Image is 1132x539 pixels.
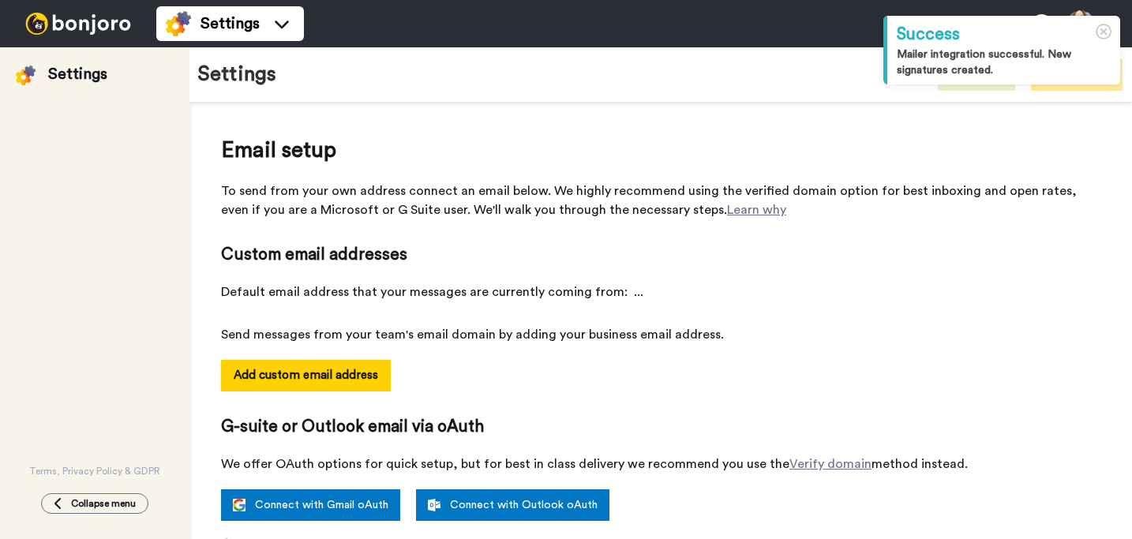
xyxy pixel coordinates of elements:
[221,360,391,391] button: Add custom email address
[16,66,36,85] img: settings-colored.svg
[71,497,136,510] span: Collapse menu
[727,204,786,216] a: Learn why
[201,13,260,35] span: Settings
[41,493,148,514] button: Collapse menu
[221,134,1089,166] span: Email setup
[221,283,1089,301] span: Default email address that your messages are currently coming from:
[197,63,276,86] h1: Settings
[897,47,1111,78] div: Mailer integration successful. New signatures created.
[416,489,609,521] a: Connect with Outlook oAuth
[221,455,1089,473] span: We offer OAuth options for quick setup, but for best in class delivery we recommend you use the m...
[221,182,1089,219] span: To send from your own address connect an email below. We highly recommend using the verified doma...
[897,22,1111,47] div: Success
[221,489,400,521] a: Connect with Gmail oAuth
[166,11,191,36] img: settings-colored.svg
[233,499,246,511] img: google.svg
[634,283,643,301] span: ...
[428,499,440,511] img: outlook-white.svg
[19,13,137,35] img: bj-logo-header-white.svg
[789,458,871,470] a: Verify domain
[221,415,1089,439] span: G-suite or Outlook email via oAuth
[221,243,1089,267] span: Custom email addresses
[221,325,1089,344] span: Send messages from your team's email domain by adding your business email address.
[48,63,107,85] div: Settings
